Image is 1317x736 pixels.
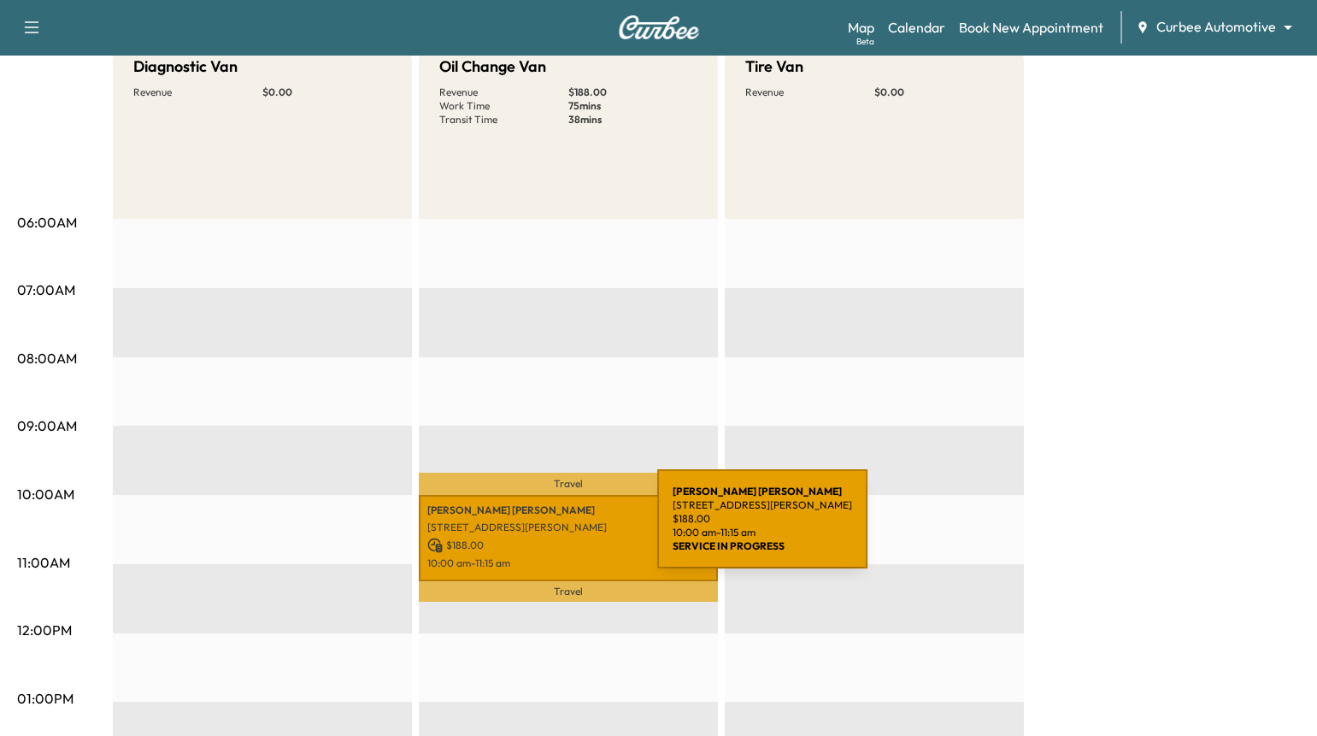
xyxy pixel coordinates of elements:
p: Revenue [133,85,262,99]
p: Work Time [439,99,568,113]
p: [STREET_ADDRESS][PERSON_NAME] [427,521,709,534]
a: MapBeta [848,17,874,38]
p: 06:00AM [17,212,77,233]
p: 09:00AM [17,415,77,436]
div: Beta [856,35,874,48]
p: 11:00AM [17,552,70,573]
p: $ 0.00 [262,85,391,99]
p: 08:00AM [17,348,77,368]
p: 12:00PM [17,620,72,640]
a: Calendar [888,17,945,38]
p: Travel [419,473,718,495]
b: SERVICE IN PROGRESS [673,539,785,552]
p: Revenue [745,85,874,99]
b: [PERSON_NAME] [PERSON_NAME] [673,485,842,498]
p: $ 188.00 [673,512,852,526]
p: 10:00AM [17,484,74,504]
p: $ 0.00 [874,85,1003,99]
p: [STREET_ADDRESS][PERSON_NAME] [673,498,852,512]
p: 38 mins [568,113,697,127]
p: Transit Time [439,113,568,127]
h5: Oil Change Van [439,55,546,79]
h5: Diagnostic Van [133,55,238,79]
p: 75 mins [568,99,697,113]
p: 10:00 am - 11:15 am [427,556,709,570]
p: $ 188.00 [568,85,697,99]
p: Revenue [439,85,568,99]
p: [PERSON_NAME] [PERSON_NAME] [427,503,709,517]
p: 07:00AM [17,280,75,300]
span: Curbee Automotive [1156,17,1276,37]
p: $ 188.00 [427,538,709,553]
p: Travel [419,581,718,602]
img: Curbee Logo [618,15,700,39]
p: 01:00PM [17,688,73,709]
h5: Tire Van [745,55,803,79]
a: Book New Appointment [959,17,1103,38]
p: 10:00 am - 11:15 am [673,526,852,539]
